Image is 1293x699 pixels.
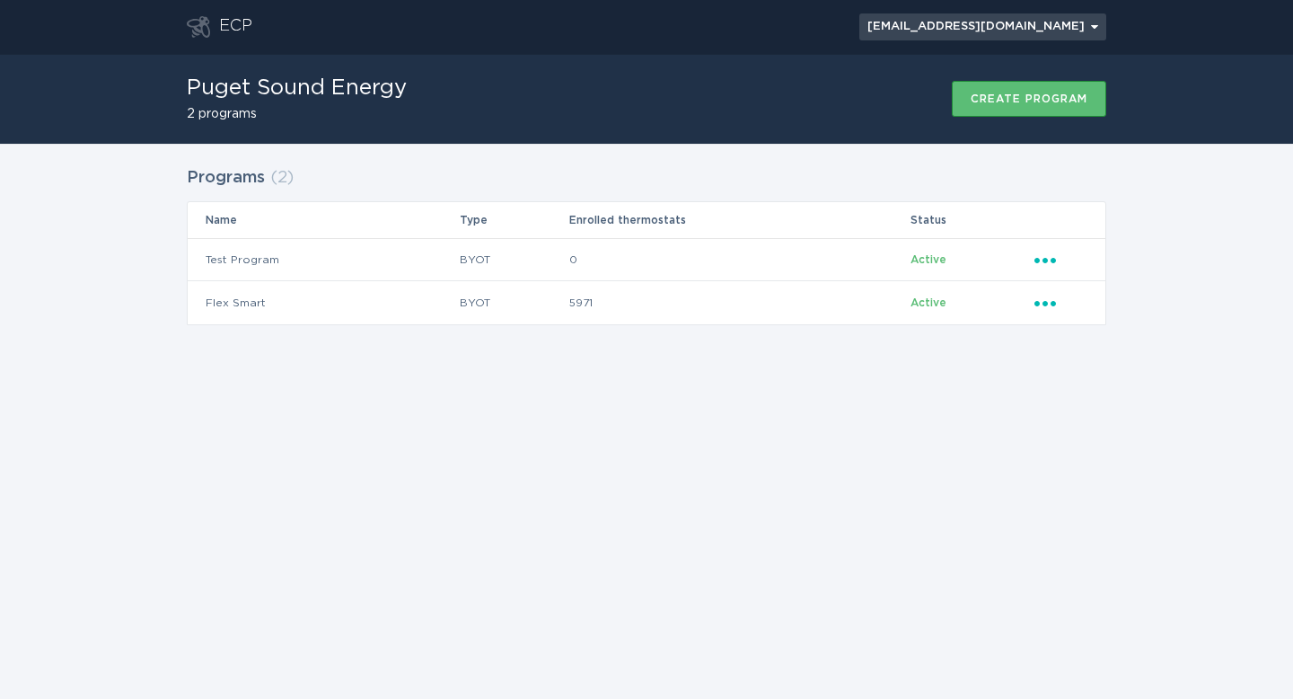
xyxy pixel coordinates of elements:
button: Create program [952,81,1106,117]
td: Flex Smart [188,281,459,324]
div: Popover menu [1034,293,1087,313]
th: Status [910,202,1034,238]
div: Create program [971,93,1087,104]
tr: 99594c4f6ff24edb8ece91689c11225c [188,238,1105,281]
td: 0 [568,238,910,281]
h2: Programs [187,162,265,194]
div: ECP [219,16,252,38]
span: ( 2 ) [270,170,294,186]
tr: Table Headers [188,202,1105,238]
div: Popover menu [859,13,1106,40]
th: Name [188,202,459,238]
tr: 5f1247f2c0434ff9aaaf0393365fb9fe [188,281,1105,324]
th: Type [459,202,567,238]
span: Active [910,254,946,265]
td: 5971 [568,281,910,324]
div: [EMAIL_ADDRESS][DOMAIN_NAME] [867,22,1098,32]
td: Test Program [188,238,459,281]
span: Active [910,297,946,308]
td: BYOT [459,238,567,281]
h1: Puget Sound Energy [187,77,407,99]
button: Open user account details [859,13,1106,40]
button: Go to dashboard [187,16,210,38]
h2: 2 programs [187,108,407,120]
td: BYOT [459,281,567,324]
div: Popover menu [1034,250,1087,270]
th: Enrolled thermostats [568,202,910,238]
